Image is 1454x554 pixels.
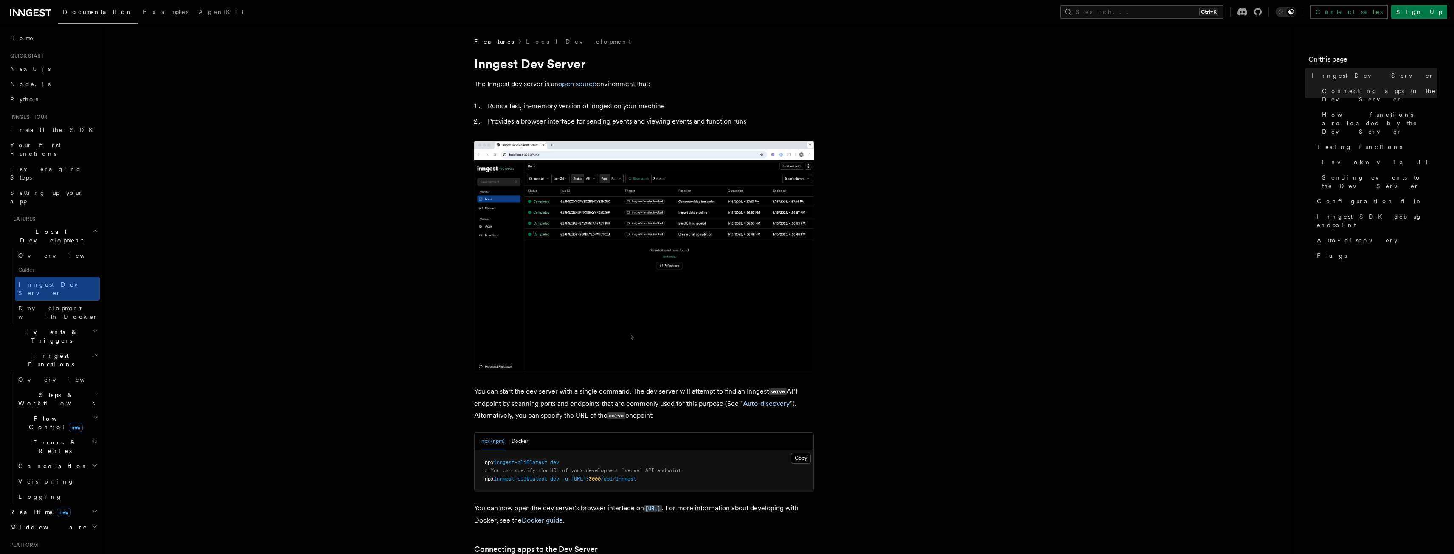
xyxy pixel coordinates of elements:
h1: Inngest Dev Server [474,56,814,71]
span: AgentKit [199,8,244,15]
span: Flow Control [15,414,93,431]
button: Middleware [7,520,100,535]
span: Leveraging Steps [10,166,82,181]
code: serve [607,412,625,419]
span: npx [485,459,494,465]
button: Docker [512,433,528,450]
span: Logging [18,493,62,500]
div: Local Development [7,248,100,324]
span: /api/inngest [601,476,636,482]
span: new [57,508,71,517]
a: Local Development [526,37,631,46]
a: Flags [1313,248,1437,263]
span: Sending events to the Dev Server [1322,173,1437,190]
a: Auto-discovery [743,399,790,408]
a: Logging [15,489,100,504]
span: Inngest Functions [7,352,92,368]
a: How functions are loaded by the Dev Server [1319,107,1437,139]
a: Overview [15,248,100,263]
span: dev [550,459,559,465]
li: Runs a fast, in-memory version of Inngest on your machine [485,100,814,112]
a: Node.js [7,76,100,92]
span: Overview [18,252,106,259]
a: Configuration file [1313,194,1437,209]
span: Versioning [18,478,74,485]
button: Flow Controlnew [15,411,100,435]
span: Development with Docker [18,305,98,320]
a: Auto-discovery [1313,233,1437,248]
a: Overview [15,372,100,387]
a: Next.js [7,61,100,76]
span: Your first Functions [10,142,61,157]
span: Next.js [10,65,51,72]
li: Provides a browser interface for sending events and viewing events and function runs [485,115,814,127]
span: Features [474,37,514,46]
span: Middleware [7,523,87,532]
button: Search...Ctrl+K [1060,5,1223,19]
span: Quick start [7,53,44,59]
div: Inngest Functions [7,372,100,504]
button: Errors & Retries [15,435,100,458]
span: dev [550,476,559,482]
span: Features [7,216,35,222]
button: Local Development [7,224,100,248]
span: Examples [143,8,188,15]
a: Inngest SDK debug endpoint [1313,209,1437,233]
h4: On this page [1308,54,1437,68]
a: open source [558,80,596,88]
img: Dev Server Demo [474,141,814,372]
span: Overview [18,376,106,383]
span: Node.js [10,81,51,87]
a: Setting up your app [7,185,100,209]
span: Realtime [7,508,71,516]
button: Copy [791,453,811,464]
a: Connecting apps to the Dev Server [1319,83,1437,107]
a: [URL] [644,504,662,512]
span: How functions are loaded by the Dev Server [1322,110,1437,136]
span: Flags [1317,251,1347,260]
button: Toggle dark mode [1276,7,1296,17]
button: Realtimenew [7,504,100,520]
span: Setting up your app [10,189,83,205]
a: Testing functions [1313,139,1437,155]
span: Install the SDK [10,127,98,133]
span: Home [10,34,34,42]
span: Inngest tour [7,114,48,121]
span: inngest-cli@latest [494,476,547,482]
span: Inngest Dev Server [1312,71,1434,80]
a: Versioning [15,474,100,489]
span: Inngest Dev Server [18,281,91,296]
button: Inngest Functions [7,348,100,372]
span: Auto-discovery [1317,236,1398,245]
span: Events & Triggers [7,328,93,345]
a: Sign Up [1391,5,1447,19]
span: Local Development [7,228,93,245]
span: Connecting apps to the Dev Server [1322,87,1437,104]
span: [URL]: [571,476,589,482]
span: Testing functions [1317,143,1402,151]
a: Contact sales [1310,5,1388,19]
span: Python [10,96,41,103]
a: Install the SDK [7,122,100,138]
span: Errors & Retries [15,438,92,455]
span: new [69,423,83,432]
a: Inngest Dev Server [15,277,100,301]
a: Python [7,92,100,107]
a: Home [7,31,100,46]
a: Sending events to the Dev Server [1319,170,1437,194]
span: Documentation [63,8,133,15]
a: Development with Docker [15,301,100,324]
span: Invoke via UI [1322,158,1435,166]
a: Invoke via UI [1319,155,1437,170]
p: The Inngest dev server is an environment that: [474,78,814,90]
span: 3000 [589,476,601,482]
p: You can now open the dev server's browser interface on . For more information about developing wi... [474,502,814,526]
span: Inngest SDK debug endpoint [1317,212,1437,229]
span: # You can specify the URL of your development `serve` API endpoint [485,467,681,473]
span: -u [562,476,568,482]
kbd: Ctrl+K [1199,8,1218,16]
a: Examples [138,3,194,23]
span: Cancellation [15,462,88,470]
span: npx [485,476,494,482]
a: AgentKit [194,3,249,23]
